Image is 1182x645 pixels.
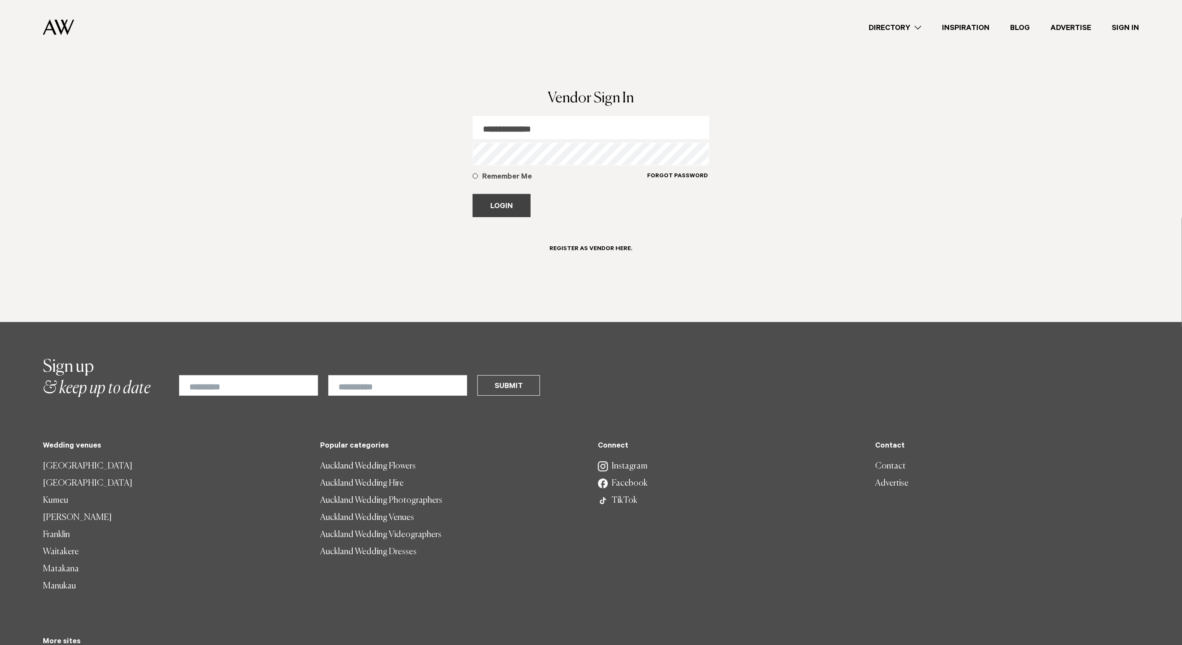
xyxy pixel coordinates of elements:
a: Directory [858,22,932,33]
a: [GEOGRAPHIC_DATA] [43,475,307,492]
h1: Vendor Sign In [473,91,709,106]
h5: Connect [598,442,862,451]
a: [GEOGRAPHIC_DATA] [43,458,307,475]
h5: Wedding venues [43,442,307,451]
a: TikTok [598,492,862,509]
a: Auckland Wedding Dresses [321,543,585,561]
a: Auckland Wedding Venues [321,509,585,526]
a: Auckland Wedding Photographers [321,492,585,509]
a: Kumeu [43,492,307,509]
a: Advertise [876,475,1140,492]
a: Franklin [43,526,307,543]
a: Contact [876,458,1140,475]
h5: Popular categories [321,442,585,451]
a: Inspiration [932,22,1000,33]
a: Register as Vendor here. [539,238,642,266]
button: Submit [477,375,540,396]
a: Waitakere [43,543,307,561]
h5: Remember Me [482,172,647,182]
h2: & keep up to date [43,356,150,399]
span: Sign up [43,358,94,376]
a: Advertise [1040,22,1101,33]
a: Sign In [1101,22,1149,33]
h6: Forgot Password [647,173,708,181]
h6: Register as Vendor here. [549,245,632,254]
a: Auckland Wedding Hire [321,475,585,492]
a: Auckland Wedding Videographers [321,526,585,543]
button: Login [473,194,531,217]
a: Facebook [598,475,862,492]
a: Manukau [43,578,307,595]
a: Blog [1000,22,1040,33]
img: Auckland Weddings Logo [43,19,74,35]
h5: Contact [876,442,1140,451]
a: [PERSON_NAME] [43,509,307,526]
a: Auckland Wedding Flowers [321,458,585,475]
a: Matakana [43,561,307,578]
a: Forgot Password [647,172,708,191]
a: Instagram [598,458,862,475]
